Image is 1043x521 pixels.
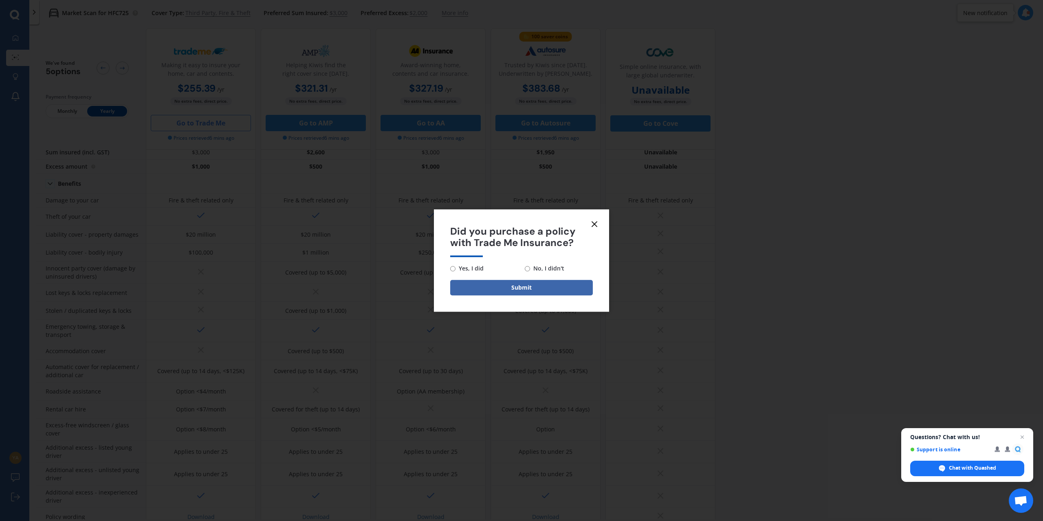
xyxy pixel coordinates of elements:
[450,266,455,271] input: Yes, I did
[910,461,1024,476] span: Chat with Quashed
[455,264,484,273] span: Yes, I did
[910,434,1024,440] span: Questions? Chat with us!
[450,280,593,295] button: Submit
[949,464,996,472] span: Chat with Quashed
[530,264,564,273] span: No, I didn't
[910,446,989,453] span: Support is online
[525,266,530,271] input: No, I didn't
[450,226,593,249] span: Did you purchase a policy with Trade Me Insurance?
[1009,488,1033,513] a: Open chat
